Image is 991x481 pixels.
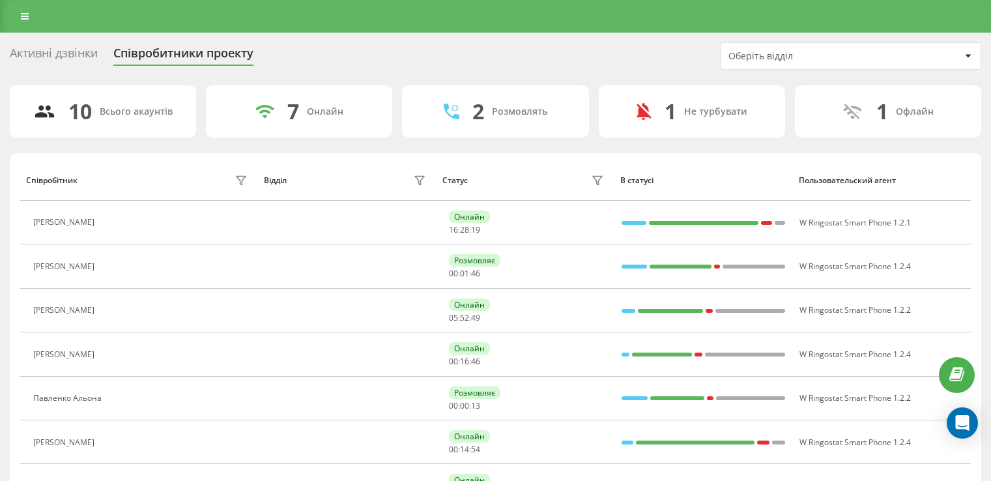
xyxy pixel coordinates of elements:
font: Відділ [264,175,287,186]
font: 00 [460,400,469,411]
font: 00 [449,444,458,455]
font: Онлайн [454,211,485,222]
font: [PERSON_NAME] [33,437,94,448]
font: W Ringostat Smart Phone 1.2.4 [799,437,911,448]
font: Розмовлять [492,105,547,117]
font: Розмовляє [454,387,495,398]
font: W Ringostat Smart Phone 1.2.4 [799,261,911,272]
font: 52 [460,312,469,323]
font: 2 [472,97,484,125]
font: Співробитники проекту [113,45,253,61]
font: Активні дзвінки [10,45,98,61]
font: : [469,444,471,455]
font: [PERSON_NAME] [33,304,94,315]
font: 13 [471,400,480,411]
font: Всього акаунтів [100,105,173,117]
font: Розмовляє [454,255,495,266]
font: W Ringostat Smart Phone 1.2.1 [799,217,911,228]
font: 00 [449,400,458,411]
font: [PERSON_NAME] [33,349,94,360]
font: Оберіть відділ [728,50,793,62]
font: 46 [471,268,480,279]
div: Открытый Интерком Мессенджер [947,407,978,439]
font: Співробітник [26,175,78,186]
font: W Ringostat Smart Phone 1.2.2 [799,304,911,315]
font: В статусі [620,175,653,186]
font: 01 [460,268,469,279]
font: : [469,312,471,323]
font: : [458,356,460,367]
font: Статус [442,175,468,186]
font: 7 [287,97,299,125]
font: : [458,400,460,411]
font: : [469,224,471,235]
font: : [458,224,460,235]
font: 00 [449,356,458,367]
font: : [469,400,471,411]
font: : [458,444,460,455]
font: Пользовательский агент [799,175,896,186]
font: 00 [449,268,458,279]
font: Онлайн [454,343,485,354]
font: [PERSON_NAME] [33,216,94,227]
font: W Ringostat Smart Phone 1.2.2 [799,392,911,403]
font: 28 [460,224,469,235]
font: 1 [876,97,888,125]
font: 16 [449,224,458,235]
font: 19 [471,224,480,235]
font: 54 [471,444,480,455]
font: Онлайн [454,431,485,442]
font: 1 [665,97,676,125]
font: 05 [449,312,458,323]
font: Павленко Альона [33,392,102,403]
font: : [469,356,471,367]
font: 49 [471,312,480,323]
font: Не турбувати [684,105,747,117]
font: W Ringostat Smart Phone 1.2.4 [799,349,911,360]
font: 10 [68,97,92,125]
font: : [458,268,460,279]
font: Онлайн [454,299,485,310]
font: : [469,268,471,279]
font: 46 [471,356,480,367]
font: [PERSON_NAME] [33,261,94,272]
font: : [458,312,460,323]
font: Офлайн [896,105,934,117]
font: Онлайн [307,105,343,117]
font: 14 [460,444,469,455]
font: 16 [460,356,469,367]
